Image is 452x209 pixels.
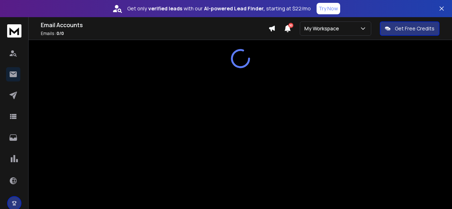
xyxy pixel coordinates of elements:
[148,5,182,12] strong: verified leads
[395,25,434,32] p: Get Free Credits
[288,23,293,28] span: 50
[204,5,265,12] strong: AI-powered Lead Finder,
[380,21,439,36] button: Get Free Credits
[56,30,64,36] span: 0 / 0
[41,21,268,29] h1: Email Accounts
[41,31,268,36] p: Emails :
[317,3,340,14] button: Try Now
[7,24,21,38] img: logo
[304,25,342,32] p: My Workspace
[319,5,338,12] p: Try Now
[127,5,311,12] p: Get only with our starting at $22/mo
